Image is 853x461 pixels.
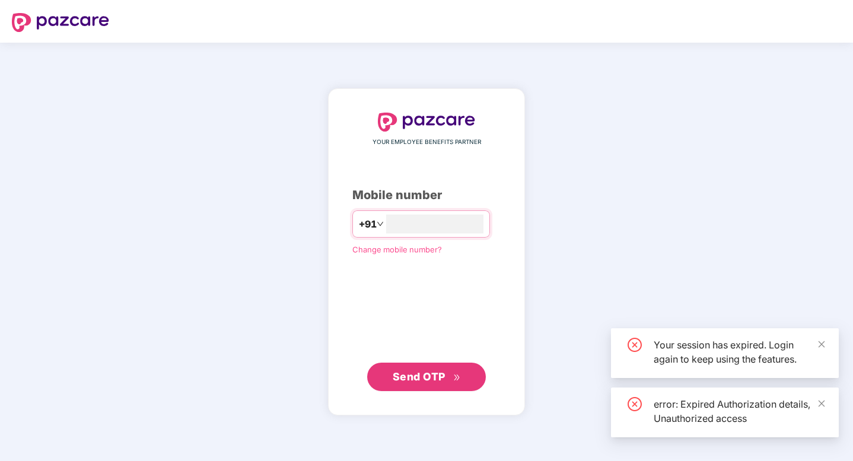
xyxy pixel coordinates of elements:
[817,399,826,408] span: close
[378,113,475,132] img: logo
[373,137,481,147] span: YOUR EMPLOYEE BENEFITS PARTNER
[628,397,642,411] span: close-circle
[377,220,384,228] span: down
[359,217,377,232] span: +91
[654,397,825,425] div: error: Expired Authorization details, Unauthorized access
[352,245,442,254] a: Change mobile number?
[654,338,825,366] div: Your session has expired. Login again to keep using the features.
[393,370,445,383] span: Send OTP
[628,338,642,352] span: close-circle
[12,13,109,32] img: logo
[453,374,461,382] span: double-right
[817,340,826,348] span: close
[352,186,501,204] div: Mobile number
[367,363,486,391] button: Send OTPdouble-right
